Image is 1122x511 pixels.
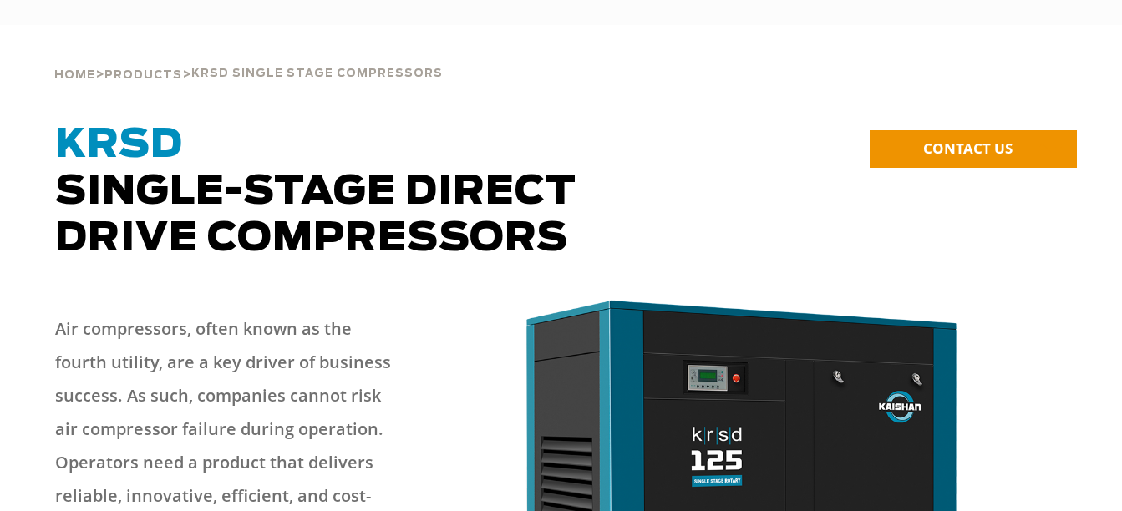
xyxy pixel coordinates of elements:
span: krsd single stage compressors [191,68,443,79]
a: Products [104,67,182,82]
span: Home [54,70,95,81]
div: > > [54,25,443,89]
span: Single-Stage Direct Drive Compressors [55,125,576,259]
span: Products [104,70,182,81]
a: CONTACT US [870,130,1077,168]
a: Home [54,67,95,82]
span: KRSD [55,125,183,165]
span: CONTACT US [923,139,1013,158]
